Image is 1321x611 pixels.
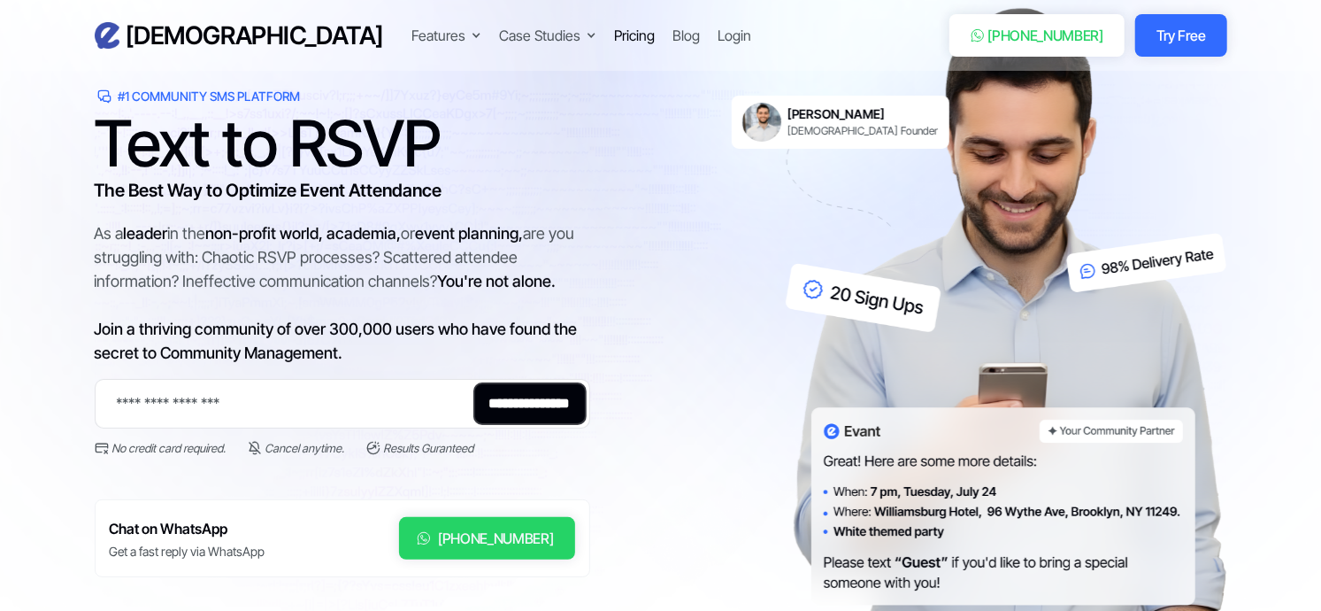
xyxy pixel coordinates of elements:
a: home [95,20,383,51]
h6: Chat on WhatsApp [110,517,265,541]
div: Results Guranteed [384,439,474,457]
span: event planning, [416,224,524,243]
div: [PHONE_NUMBER] [988,25,1104,46]
span: non-profit world, academia, [206,224,402,243]
a: Pricing [614,25,655,46]
div: As a in the or are you struggling with: Chaotic RSVP processes? Scattered attendee information? I... [95,221,590,365]
form: Email Form 2 [95,379,590,457]
div: #1 Community SMS Platform [119,88,301,105]
h1: Text to RSVP [95,117,590,170]
a: [PERSON_NAME][DEMOGRAPHIC_DATA] Founder [732,96,949,149]
div: Features [411,25,465,46]
span: You're not alone. [438,272,557,290]
div: [DEMOGRAPHIC_DATA] Founder [788,124,939,138]
div: Case Studies [499,25,580,46]
a: Try Free [1135,14,1226,57]
div: Case Studies [499,25,596,46]
a: [PHONE_NUMBER] [399,517,575,560]
h3: The Best Way to Optimize Event Attendance [95,177,590,204]
span: leader [124,224,168,243]
h6: [PERSON_NAME] [788,106,939,122]
a: Login [718,25,751,46]
div: [PHONE_NUMBER] [438,528,554,549]
span: Join a thriving community of over 300,000 users who have found the secret to Community Management. [95,320,578,362]
div: Features [411,25,481,46]
h3: [DEMOGRAPHIC_DATA] [127,20,383,51]
a: [PHONE_NUMBER] [949,14,1125,57]
div: No credit card required. [112,439,227,457]
div: Get a fast reply via WhatsApp [110,543,265,561]
div: Cancel anytime. [265,439,345,457]
a: Blog [672,25,700,46]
